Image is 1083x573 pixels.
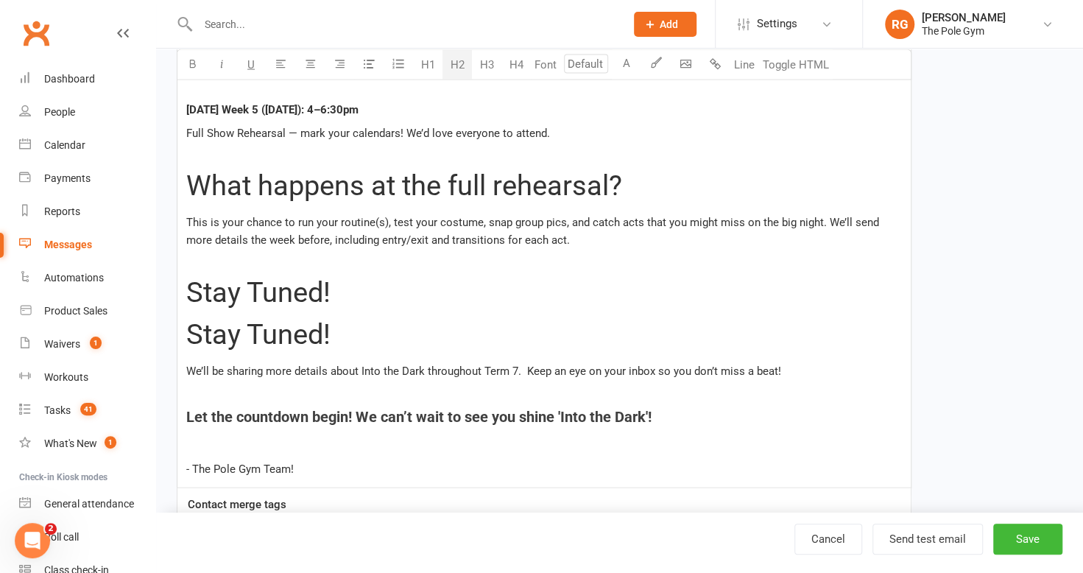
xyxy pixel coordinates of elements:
div: [PERSON_NAME] [922,11,1006,24]
input: Default [564,54,608,73]
iframe: Intercom live chat [15,523,50,558]
div: Automations [44,272,104,284]
span: 1 [105,436,116,449]
button: Save [993,524,1062,555]
button: Toggle HTML [759,49,833,79]
span: Let the countdown begin! We can’t wait to see you shine 'Into the Dark'! [186,408,652,426]
button: Line [730,49,759,79]
div: Product Sales [44,305,107,317]
span: U [247,57,255,71]
a: Workouts [19,361,155,394]
div: Tasks [44,404,71,416]
div: RG [885,10,914,39]
button: A [612,49,641,79]
div: The Pole Gym [922,24,1006,38]
span: What happens at the full rehearsal? [186,169,622,202]
input: Search... [194,14,615,35]
label: Contact merge tags [188,496,286,513]
span: Stay Tuned! [186,318,331,351]
a: Automations [19,261,155,295]
a: General attendance kiosk mode [19,488,155,521]
a: Cancel [794,524,862,555]
span: - The Pole Gym Team! [186,463,294,476]
div: Reports [44,205,80,217]
span: 2 [45,523,57,535]
a: Payments [19,162,155,195]
span: This is your chance to run your routine(s), test your costume, snap group pics, and catch acts th... [186,216,882,247]
a: Roll call [19,521,155,554]
a: Product Sales [19,295,155,328]
a: Waivers 1 [19,328,155,361]
button: Send test email [872,524,983,555]
div: Waivers [44,338,80,350]
span: Add [660,18,678,30]
a: What's New1 [19,427,155,460]
button: H1 [413,49,442,79]
button: Font [531,49,560,79]
div: General attendance [44,498,134,510]
div: Calendar [44,139,85,151]
span: [DATE] Week 5 ([DATE]): 4–6:30pm [186,103,359,116]
button: Add [634,12,696,37]
a: Clubworx [18,15,54,52]
span: We’ll be sharing more details about Into the Dark throughout Term 7. Keep an eye on your inbox so... [186,365,781,378]
a: People [19,96,155,129]
span: Full Show Rehearsal — mark your calendars! We’d love everyone to attend. [186,127,550,140]
span: Stay Tuned! [186,276,331,309]
a: Messages [19,228,155,261]
a: Reports [19,195,155,228]
button: H2 [442,49,472,79]
div: Dashboard [44,73,95,85]
a: Dashboard [19,63,155,96]
div: Payments [44,172,91,184]
button: H4 [501,49,531,79]
a: Calendar [19,129,155,162]
div: What's New [44,437,97,449]
span: 1 [90,337,102,349]
div: Roll call [44,531,79,543]
div: Messages [44,239,92,250]
span: 41 [80,403,96,415]
span: Settings [757,7,797,41]
button: H3 [472,49,501,79]
div: Workouts [44,371,88,383]
div: People [44,106,75,118]
button: U [236,49,266,79]
a: Tasks 41 [19,394,155,427]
